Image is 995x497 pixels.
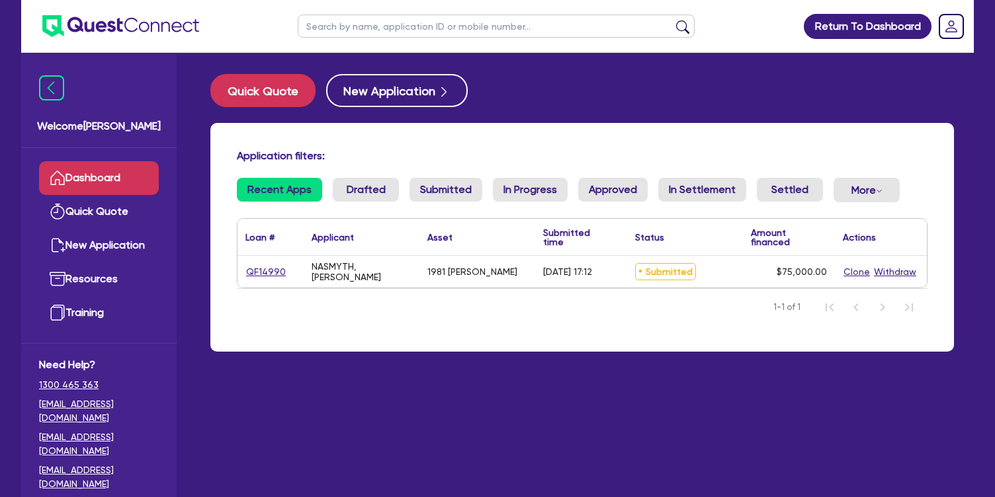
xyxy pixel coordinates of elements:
h4: Application filters: [237,149,928,162]
a: In Progress [493,178,568,202]
img: quick-quote [50,204,65,219]
a: Quick Quote [39,195,159,229]
a: Dashboard [39,161,159,195]
a: In Settlement [658,178,746,202]
button: First Page [816,294,843,321]
button: Previous Page [843,294,869,321]
img: resources [50,271,65,287]
button: Dropdown toggle [834,178,900,202]
img: new-application [50,237,65,253]
tcxspan: Call 1300 465 363 via 3CX [39,379,99,390]
a: Recent Apps [237,178,322,202]
a: QF14990 [245,264,286,280]
a: Dropdown toggle [934,9,969,44]
div: [DATE] 17:12 [543,266,592,277]
img: training [50,305,65,321]
button: Clone [843,264,871,280]
a: Submitted [410,178,482,202]
button: Last Page [896,294,922,321]
div: 1981 [PERSON_NAME] [427,266,517,277]
a: Resources [39,262,159,296]
button: New Application [326,74,468,107]
a: [EMAIL_ADDRESS][DOMAIN_NAME] [39,430,159,458]
span: Need Help? [39,357,159,373]
img: quest-connect-logo-blue [42,15,199,37]
span: 1-1 of 1 [773,301,800,314]
a: [EMAIL_ADDRESS][DOMAIN_NAME] [39,397,159,425]
a: [EMAIL_ADDRESS][DOMAIN_NAME] [39,463,159,491]
a: Settled [757,178,823,202]
div: Actions [843,233,876,242]
button: Next Page [869,294,896,321]
img: icon-menu-close [39,75,64,100]
button: Withdraw [873,264,917,280]
a: Approved [578,178,648,202]
span: Submitted [635,263,696,280]
a: Drafted [333,178,399,202]
div: Applicant [312,233,354,242]
input: Search by name, application ID or mobile number... [298,15,695,38]
button: Quick Quote [210,74,316,107]
span: $75,000.00 [777,266,827,277]
div: Submitted time [543,228,607,247]
a: Return To Dashboard [804,14,931,39]
span: Welcome [PERSON_NAME] [37,118,161,134]
div: Loan # [245,233,275,242]
a: New Application [39,229,159,262]
div: Status [635,233,664,242]
div: NASMYTH, [PERSON_NAME] [312,261,411,282]
div: Asset [427,233,453,242]
a: Training [39,296,159,330]
div: Amount financed [751,228,827,247]
a: Quick Quote [210,74,326,107]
